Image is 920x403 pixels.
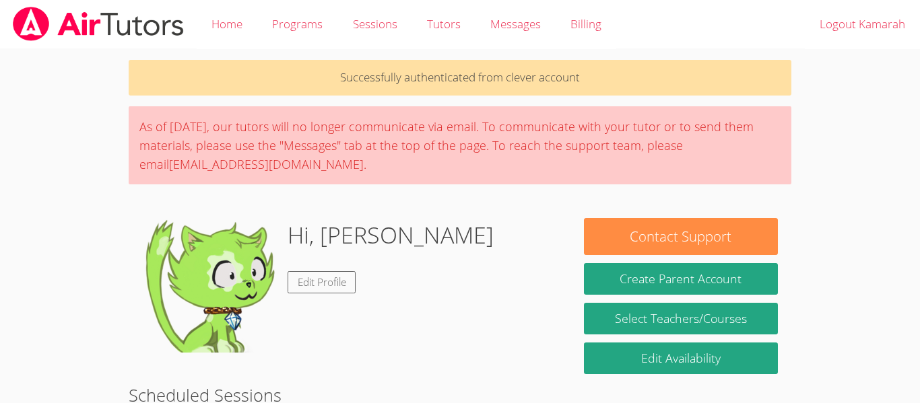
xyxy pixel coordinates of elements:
a: Select Teachers/Courses [584,303,778,334]
button: Contact Support [584,218,778,255]
button: Create Parent Account [584,263,778,295]
a: Edit Profile [288,271,356,293]
h1: Hi, [PERSON_NAME] [288,218,494,252]
p: Successfully authenticated from clever account [129,60,791,96]
a: Edit Availability [584,342,778,374]
img: default.png [142,218,277,353]
div: As of [DATE], our tutors will no longer communicate via email. To communicate with your tutor or ... [129,106,791,184]
img: airtutors_banner-c4298cdbf04f3fff15de1276eac7730deb9818008684d7c2e4769d2f7ddbe033.png [11,7,185,41]
span: Messages [490,16,541,32]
